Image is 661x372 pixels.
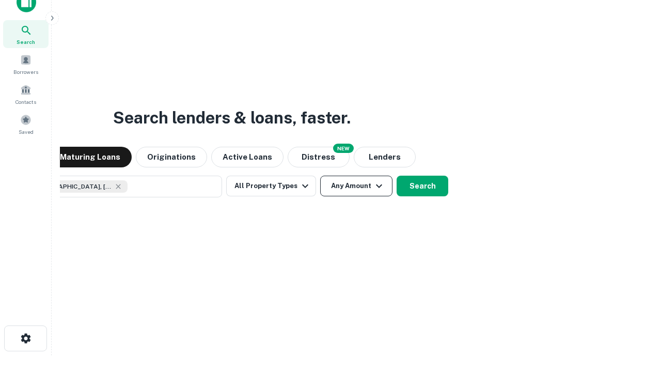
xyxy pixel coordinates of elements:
a: Borrowers [3,50,49,78]
button: All Property Types [226,176,316,196]
span: Contacts [15,98,36,106]
iframe: Chat Widget [609,289,661,339]
span: Search [17,38,35,46]
button: Search [397,176,448,196]
a: Search [3,20,49,48]
button: Active Loans [211,147,284,167]
button: Lenders [354,147,416,167]
a: Saved [3,110,49,138]
button: Maturing Loans [49,147,132,167]
div: NEW [333,144,354,153]
button: Any Amount [320,176,392,196]
span: [GEOGRAPHIC_DATA], [GEOGRAPHIC_DATA], [GEOGRAPHIC_DATA] [35,182,112,191]
button: Originations [136,147,207,167]
button: Search distressed loans with lien and other non-mortgage details. [288,147,350,167]
span: Saved [19,128,34,136]
a: Contacts [3,80,49,108]
h3: Search lenders & loans, faster. [113,105,351,130]
span: Borrowers [13,68,38,76]
button: [GEOGRAPHIC_DATA], [GEOGRAPHIC_DATA], [GEOGRAPHIC_DATA] [15,176,222,197]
